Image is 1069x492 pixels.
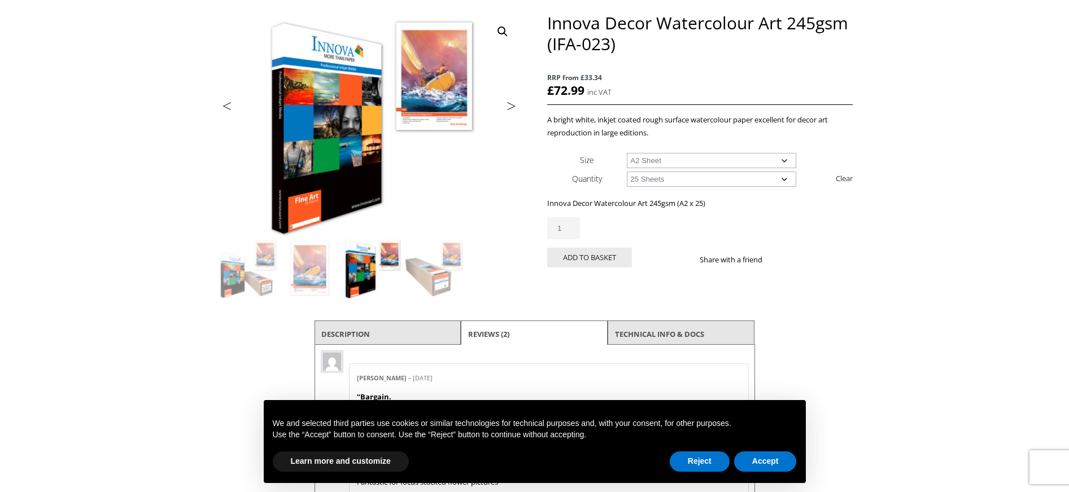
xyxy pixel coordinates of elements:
img: email sharing button [803,255,812,264]
label: Size [580,155,594,165]
img: Innova Decor Watercolour Art 245gsm (IFA-023) - Image 4 [404,238,465,299]
div: Notice [255,391,815,492]
a: TECHNICAL INFO & DOCS [615,324,704,344]
button: Reject [670,451,730,472]
p: Use the “Accept” button to consent. Use the “Reject” button to continue without accepting. [273,429,797,441]
a: Reviews (2) [468,324,509,344]
img: twitter sharing button [789,255,799,264]
img: facebook sharing button [776,255,785,264]
time: [DATE] [413,374,433,382]
span: – [408,374,411,382]
a: Clear options [836,169,853,187]
p: We and selected third parties use cookies or similar technologies for technical purposes and, wit... [273,418,797,429]
button: Add to basket [547,248,632,267]
a: Description [321,324,370,344]
img: Innova Decor Watercolour Art 245gsm (IFA-023) - Image 3 [342,238,403,299]
p: Share with a friend [700,253,776,266]
h1: Innova Decor Watercolour Art 245gsm (IFA-023) [547,12,852,54]
strong: [PERSON_NAME] [357,374,407,382]
img: Innova Decor Watercolour Art 245gsm (IFA-023) - Image 2 [280,238,341,299]
label: Quantity [572,173,602,184]
p: Innova Decor Watercolour Art 245gsm (A2 x 25) [547,197,852,210]
input: Product quantity [547,217,580,239]
span: RRP from £33.34 [547,71,852,84]
img: Innova Decor Watercolour Art 245gsm (IFA-023) [217,238,278,299]
bdi: 72.99 [547,82,584,98]
a: View full-screen image gallery [492,21,513,42]
p: Excellent quality paper, an absolute bargain at this price.” [357,390,741,416]
button: Accept [734,451,797,472]
button: Learn more and customize [273,451,409,472]
span: £ [547,82,554,98]
p: A bright white, inkjet coated rough surface watercolour paper excellent for decor art reproductio... [547,113,852,139]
